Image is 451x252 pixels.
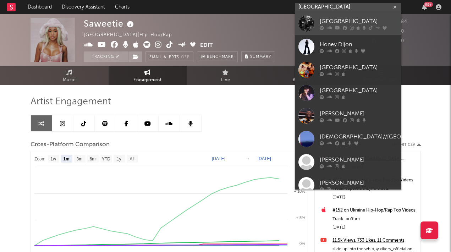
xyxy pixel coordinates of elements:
[332,163,417,172] div: [DATE] 5:00 PM
[31,98,111,106] span: Artist Engagement
[296,215,305,220] text: + 5%
[84,31,180,39] div: [GEOGRAPHIC_DATA] | Hip-Hop/Rap
[424,2,433,7] div: 99 +
[250,55,271,59] span: Summary
[258,156,271,161] text: [DATE]
[31,141,110,149] span: Cross-Platform Comparison
[63,76,76,84] span: Music
[200,41,213,50] button: Edit
[133,76,162,84] span: Engagement
[63,157,69,161] text: 1m
[295,35,401,58] a: Honey Dijon
[246,156,250,161] text: →
[207,53,234,61] span: Benchmark
[295,127,401,150] a: [DEMOGRAPHIC_DATA]//[GEOGRAPHIC_DATA]
[332,176,417,185] a: #119 on Ireland Hip-Hop/Rap Top Videos
[320,40,398,49] div: Honey Dijon
[89,157,95,161] text: 6m
[332,215,417,223] div: Track: boffum
[76,157,82,161] text: 3m
[320,179,398,187] div: [PERSON_NAME]
[145,51,193,62] button: Email AlertsOff
[320,63,398,72] div: [GEOGRAPHIC_DATA]
[295,3,401,12] input: Search for artists
[34,157,45,161] text: Zoom
[295,81,401,104] a: [GEOGRAPHIC_DATA]
[109,66,187,85] a: Engagement
[197,51,238,62] a: Benchmark
[295,150,401,174] a: [PERSON_NAME]
[332,236,417,245] a: 11.5k Views, 733 Likes, 11 Comments
[130,157,134,161] text: All
[31,66,109,85] a: Music
[84,51,128,62] button: Tracking
[212,156,225,161] text: [DATE]
[332,193,417,202] div: [DATE]
[221,76,230,84] span: Live
[181,55,189,59] em: Off
[332,206,417,215] a: #152 on Ukraine Hip-Hop/Rap Top Videos
[332,223,417,232] div: [DATE]
[422,4,427,10] button: 99+
[391,143,421,147] button: Export CSV
[295,58,401,81] a: [GEOGRAPHIC_DATA]
[101,157,110,161] text: YTD
[320,86,398,95] div: [GEOGRAPHIC_DATA]
[320,132,445,141] div: [DEMOGRAPHIC_DATA]//[GEOGRAPHIC_DATA]
[265,66,343,85] a: Audience
[332,155,417,163] a: Saweetie at [GEOGRAPHIC_DATA] ([DATE])
[117,157,121,161] text: 1y
[293,76,314,84] span: Audience
[295,12,401,35] a: [GEOGRAPHIC_DATA]
[320,155,398,164] div: [PERSON_NAME]
[84,18,136,29] div: Saweetie
[320,17,398,26] div: [GEOGRAPHIC_DATA]
[50,157,56,161] text: 1w
[294,189,305,193] text: + 10%
[332,185,417,193] div: Track: superstars (Lyric Video)
[295,174,401,197] a: [PERSON_NAME]
[241,51,275,62] button: Summary
[295,104,401,127] a: [PERSON_NAME]
[187,66,265,85] a: Live
[320,109,398,118] div: [PERSON_NAME]
[299,241,305,246] text: 0%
